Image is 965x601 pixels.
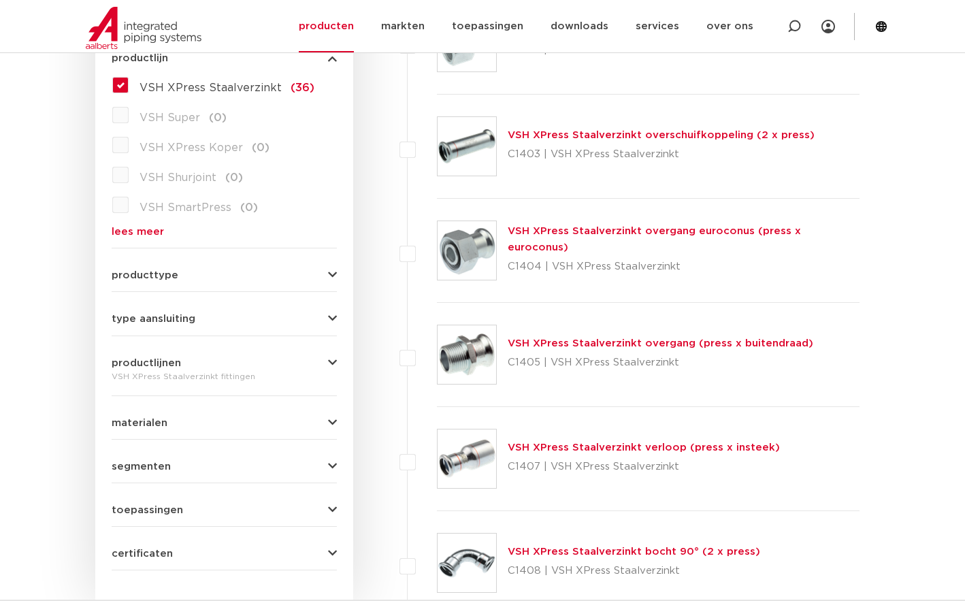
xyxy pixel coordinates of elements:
button: certificaten [112,549,337,559]
span: producttype [112,270,178,280]
span: VSH Super [140,112,200,123]
img: Thumbnail for VSH XPress Staalverzinkt verloop (press x insteek) [438,429,496,488]
span: (36) [291,82,314,93]
button: type aansluiting [112,314,337,324]
button: productlijnen [112,358,337,368]
div: VSH XPress Staalverzinkt fittingen [112,368,337,385]
img: Thumbnail for VSH XPress Staalverzinkt bocht 90° (2 x press) [438,534,496,592]
img: Thumbnail for VSH XPress Staalverzinkt overgang (press x buitendraad) [438,325,496,384]
a: VSH XPress Staalverzinkt overgang euroconus (press x euroconus) [508,226,801,253]
span: segmenten [112,461,171,472]
p: C1408 | VSH XPress Staalverzinkt [508,560,760,582]
span: certificaten [112,549,173,559]
span: toepassingen [112,505,183,515]
a: lees meer [112,227,337,237]
button: productlijn [112,53,337,63]
span: VSH XPress Koper [140,142,243,153]
span: (0) [240,202,258,213]
span: materialen [112,418,167,428]
button: materialen [112,418,337,428]
button: toepassingen [112,505,337,515]
span: (0) [225,172,243,183]
a: VSH XPress Staalverzinkt overgang (press x buitendraad) [508,338,813,348]
img: Thumbnail for VSH XPress Staalverzinkt overschuifkoppeling (2 x press) [438,117,496,176]
span: VSH SmartPress [140,202,231,213]
p: C1405 | VSH XPress Staalverzinkt [508,352,813,374]
span: productlijn [112,53,168,63]
span: VSH Shurjoint [140,172,216,183]
a: VSH XPress Staalverzinkt bocht 90° (2 x press) [508,547,760,557]
span: VSH XPress Staalverzinkt [140,82,282,93]
span: productlijnen [112,358,181,368]
button: segmenten [112,461,337,472]
button: producttype [112,270,337,280]
a: VSH XPress Staalverzinkt verloop (press x insteek) [508,442,780,453]
span: (0) [209,112,227,123]
p: C1403 | VSH XPress Staalverzinkt [508,144,815,165]
p: C1404 | VSH XPress Staalverzinkt [508,256,860,278]
a: VSH XPress Staalverzinkt overschuifkoppeling (2 x press) [508,130,815,140]
img: Thumbnail for VSH XPress Staalverzinkt overgang euroconus (press x euroconus) [438,221,496,280]
span: type aansluiting [112,314,195,324]
p: C1407 | VSH XPress Staalverzinkt [508,456,780,478]
span: (0) [252,142,269,153]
